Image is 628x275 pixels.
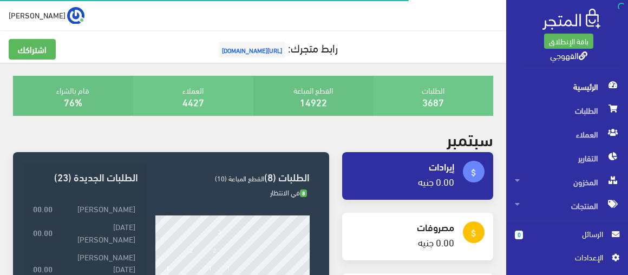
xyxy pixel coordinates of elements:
a: القهوجي [550,47,587,63]
h4: مصروفات [351,221,455,232]
a: الرئيسية [506,75,628,99]
a: 4427 [182,93,204,110]
a: ... [PERSON_NAME] [9,6,84,24]
span: في الانتظار [270,186,307,199]
span: القطع المباعة (10) [215,172,264,185]
a: اشتراكك [9,39,56,60]
a: 0.00 جنيه [418,172,454,190]
span: [URL][DOMAIN_NAME] [219,42,285,58]
span: الرئيسية [515,75,619,99]
a: 0.00 جنيه [418,233,454,251]
span: المخزون [515,170,619,194]
a: المنتجات [506,194,628,218]
a: الطلبات [506,99,628,122]
h4: إيرادات [351,161,455,172]
a: رابط متجرك:[URL][DOMAIN_NAME] [216,37,338,57]
div: القطع المباعة [253,76,374,116]
a: 14922 [300,93,327,110]
td: [PERSON_NAME] [55,200,138,218]
span: المنتجات [515,194,619,218]
img: . [542,9,600,30]
td: [DATE][PERSON_NAME] [55,218,138,247]
span: التسويق [515,218,619,241]
a: باقة الإنطلاق [544,34,593,49]
div: قام بالشراء [13,76,133,116]
img: ... [67,7,84,24]
i: attach_money [469,168,479,178]
span: 8 [300,189,307,198]
span: التقارير [515,146,619,170]
span: 0 [515,231,523,239]
strong: 2,500.00 [22,202,53,214]
h3: الطلبات (8) [155,172,310,182]
a: اﻹعدادات [515,251,619,269]
a: 3687 [422,93,444,110]
i: attach_money [469,228,479,238]
a: العملاء [506,122,628,146]
strong: 300.00 [29,263,53,274]
strong: 12,500.00 [18,226,53,238]
span: اﻹعدادات [524,251,603,263]
a: 76% [64,93,82,110]
a: التقارير [506,146,628,170]
h3: الطلبات الجديدة (23) [32,172,138,182]
a: المخزون [506,170,628,194]
div: الطلبات [373,76,493,116]
a: 0 الرسائل [515,228,619,251]
span: الرسائل [532,228,603,240]
div: العملاء [133,76,253,116]
h2: سبتمبر [447,129,493,148]
span: العملاء [515,122,619,146]
span: [PERSON_NAME] [9,8,66,22]
span: الطلبات [515,99,619,122]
